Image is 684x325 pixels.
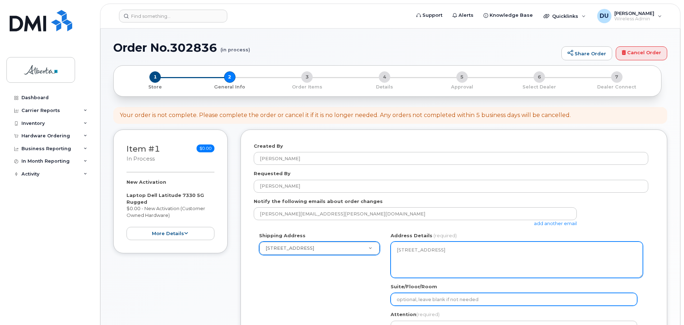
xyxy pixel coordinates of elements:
a: add another email [534,220,577,226]
input: Example: john@appleseed.com [254,207,577,220]
input: Example: John Smith [254,180,648,193]
span: $0.00 [197,144,214,152]
a: [STREET_ADDRESS] [259,242,380,255]
span: (required) [433,233,457,238]
a: Share Order [561,46,612,61]
p: Store [122,84,188,90]
div: $0.00 - New Activation (Customer Owned Hardware) [127,179,214,240]
label: Attention [391,311,440,318]
button: more details [127,227,214,240]
label: Requested By [254,170,291,177]
span: 1 [149,71,161,83]
span: (required) [416,311,440,317]
label: Suite/Floor/Room [391,283,437,290]
small: in process [127,156,155,162]
h1: Order No.302836 [113,41,558,54]
h3: Item #1 [127,144,160,163]
span: 10365 - 97 Street NW [266,245,314,251]
label: Shipping Address [259,232,306,239]
div: Your order is not complete. Please complete the order or cancel it if it is no longer needed. Any... [120,111,571,120]
label: Address Details [391,232,432,239]
label: Notify the following emails about order changes [254,198,383,205]
small: (in process) [220,41,250,52]
a: Cancel Order [616,46,667,61]
input: optional, leave blank if not needed [391,293,637,306]
a: 1 Store [119,83,191,90]
label: Created By [254,143,283,149]
strong: New Activation [127,179,166,185]
strong: Laptop Dell Latitude 7330 5G Rugged [127,192,204,205]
